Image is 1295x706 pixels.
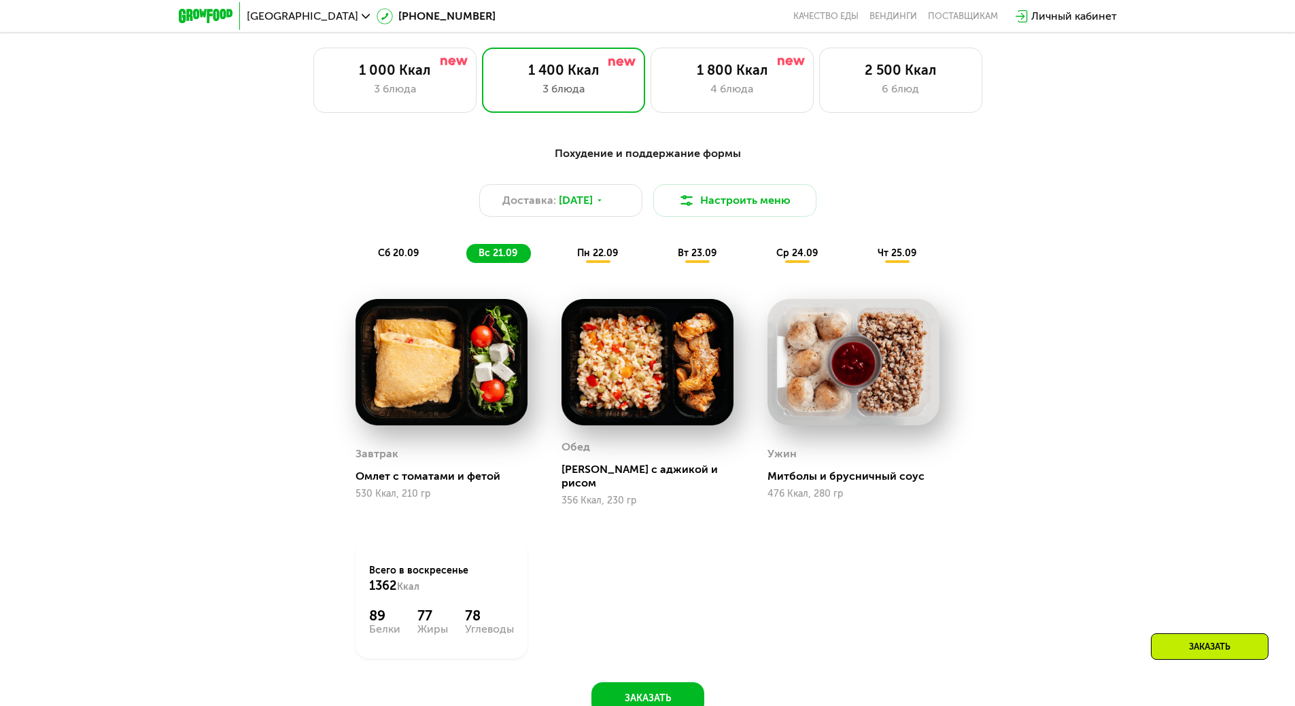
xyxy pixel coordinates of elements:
div: 89 [369,607,400,624]
div: поставщикам [928,11,998,22]
div: Жиры [417,624,448,635]
span: вс 21.09 [479,247,517,259]
div: Углеводы [465,624,514,635]
a: Качество еды [793,11,859,22]
div: 2 500 Ккал [833,62,968,78]
div: Омлет с томатами и фетой [356,470,538,483]
span: [GEOGRAPHIC_DATA] [247,11,358,22]
button: Настроить меню [653,184,816,217]
div: Обед [562,437,590,457]
div: Завтрак [356,444,398,464]
div: Всего в воскресенье [369,564,514,594]
span: сб 20.09 [378,247,419,259]
div: Личный кабинет [1031,8,1117,24]
div: 1 000 Ккал [328,62,462,78]
a: Вендинги [869,11,917,22]
div: 476 Ккал, 280 гр [767,489,939,499]
div: 6 блюд [833,81,968,97]
span: вт 23.09 [678,247,716,259]
div: 3 блюда [496,81,631,97]
div: 3 блюда [328,81,462,97]
div: 1 800 Ккал [665,62,799,78]
span: ср 24.09 [776,247,818,259]
div: 530 Ккал, 210 гр [356,489,528,499]
div: Похудение и поддержание формы [245,145,1050,162]
div: Заказать [1151,633,1268,660]
span: Доставка: [502,192,556,209]
span: чт 25.09 [878,247,916,259]
div: Ужин [767,444,797,464]
span: Ккал [397,581,419,593]
span: [DATE] [559,192,593,209]
div: 356 Ккал, 230 гр [562,495,733,506]
span: пн 22.09 [577,247,618,259]
div: 1 400 Ккал [496,62,631,78]
div: Белки [369,624,400,635]
span: 1362 [369,578,397,593]
div: 4 блюда [665,81,799,97]
a: [PHONE_NUMBER] [377,8,496,24]
div: 77 [417,607,448,624]
div: Митболы и брусничный соус [767,470,950,483]
div: 78 [465,607,514,624]
div: [PERSON_NAME] с аджикой и рисом [562,463,744,490]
